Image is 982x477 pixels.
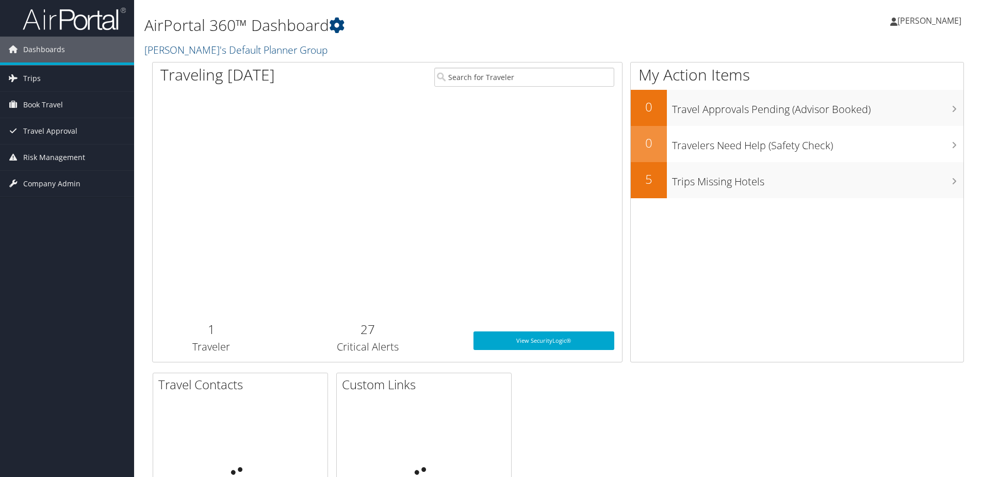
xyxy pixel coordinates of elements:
h3: Traveler [160,340,262,354]
h2: Travel Contacts [158,376,328,393]
h3: Trips Missing Hotels [672,169,963,189]
a: View SecurityLogic® [473,331,614,350]
h1: AirPortal 360™ Dashboard [144,14,696,36]
a: [PERSON_NAME] [890,5,972,36]
a: [PERSON_NAME]'s Default Planner Group [144,43,330,57]
a: 0Travelers Need Help (Safety Check) [631,126,963,162]
h2: 0 [631,134,667,152]
span: Book Travel [23,92,63,118]
input: Search for Traveler [434,68,614,87]
img: airportal-logo.png [23,7,126,31]
span: Trips [23,66,41,91]
a: 0Travel Approvals Pending (Advisor Booked) [631,90,963,126]
h3: Critical Alerts [277,340,457,354]
h2: Custom Links [342,376,511,393]
h3: Travelers Need Help (Safety Check) [672,133,963,153]
span: Risk Management [23,145,85,170]
h2: 1 [160,321,262,338]
span: Company Admin [23,171,80,197]
span: [PERSON_NAME] [897,15,961,26]
h2: 0 [631,98,667,116]
h2: 5 [631,170,667,188]
span: Travel Approval [23,118,77,144]
span: Dashboards [23,37,65,62]
a: 5Trips Missing Hotels [631,162,963,198]
h1: Traveling [DATE] [160,64,275,86]
h2: 27 [277,321,457,338]
h3: Travel Approvals Pending (Advisor Booked) [672,97,963,117]
h1: My Action Items [631,64,963,86]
